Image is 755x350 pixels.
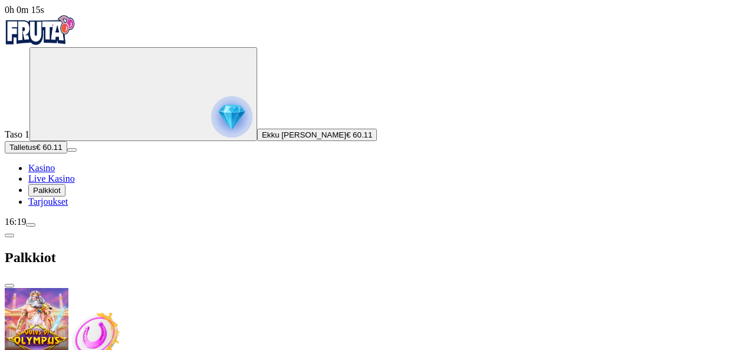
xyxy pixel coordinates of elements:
nav: Main menu [5,163,750,207]
span: Taso 1 [5,129,29,139]
span: Palkkiot [33,186,61,195]
span: Ekku [PERSON_NAME] [262,130,346,139]
a: Kasino [28,163,55,173]
span: user session time [5,5,44,15]
button: chevron-left icon [5,234,14,237]
button: Talletusplus icon€ 60.11 [5,141,67,153]
button: reward progress [29,47,257,141]
button: Palkkiot [28,184,65,197]
a: Fruta [5,37,75,47]
span: Talletus [9,143,36,152]
button: menu [67,148,77,152]
button: menu [26,223,35,227]
span: 16:19 [5,217,26,227]
button: close [5,284,14,287]
span: € 60.11 [36,143,62,152]
button: Ekku [PERSON_NAME]€ 60.11 [257,129,377,141]
nav: Primary [5,15,750,207]
img: Fruta [5,15,75,45]
h2: Palkkiot [5,250,750,266]
span: € 60.11 [346,130,372,139]
img: reward progress [211,96,252,138]
a: Live Kasino [28,174,75,184]
a: Tarjoukset [28,197,68,207]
